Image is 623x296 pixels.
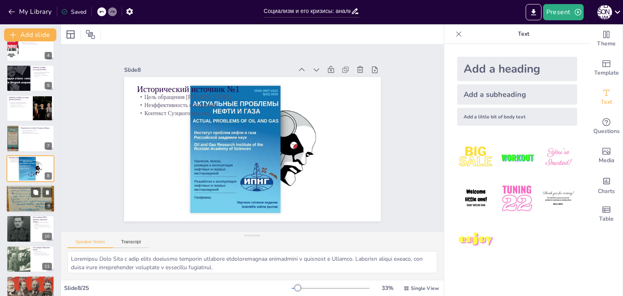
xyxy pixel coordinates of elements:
[45,142,52,150] div: 7
[67,239,113,248] button: Speaker Notes
[6,95,54,122] div: 6
[9,190,52,191] p: Установление режима [PERSON_NAME]
[593,127,620,136] span: Questions
[45,172,52,180] div: 8
[457,57,577,81] div: Add a heading
[9,193,52,194] p: Волна эмиграции
[31,187,41,197] button: Duplicate Slide
[597,39,616,48] span: Theme
[6,185,55,212] div: 9
[45,112,52,119] div: 6
[457,180,495,217] img: 4.jpeg
[6,215,54,242] div: 10
[9,187,52,189] p: Последствия и значение Венгерского кризиса
[142,71,373,107] p: Исторический источник №1
[64,28,77,41] div: Layout
[45,52,52,59] div: 4
[33,247,52,251] p: Суть реформ «Пражской весны»
[21,131,52,133] p: Задействованные силы
[42,233,52,240] div: 10
[9,97,30,101] p: [PERSON_NAME] восстания ([DATE]-[DATE])
[6,155,54,182] div: 8
[21,130,52,131] p: Начало массированного штурма
[6,34,54,61] div: 4
[61,8,86,16] div: Saved
[539,180,577,217] img: 6.jpeg
[33,251,52,253] p: Отмена цензуры
[45,82,52,89] div: 5
[543,4,584,20] button: Present
[9,156,52,159] p: Исторический источник №1
[594,69,619,77] span: Template
[411,285,439,292] span: Single View
[33,73,52,74] p: Требования восставших
[601,98,612,107] span: Text
[131,53,301,78] div: Slide 8
[457,108,577,126] div: Add a little bit of body text
[9,277,52,279] p: Реакция СССР и вторжение
[45,203,52,210] div: 9
[4,28,56,41] button: Add slide
[33,254,52,255] p: Экономическая децентрализация
[9,282,52,283] p: Ввод войск ОВД
[33,216,52,223] p: Чехословакия 1968 г. Причины «Пражской весны»
[599,156,614,165] span: Media
[590,83,623,112] div: Add text boxes
[33,224,52,226] p: Роль интеллигенции и студентов
[21,42,52,43] p: Влияние XX съезда КПСС
[140,89,371,121] p: Неэффективность обращения
[9,103,30,105] p: [PERSON_NAME] и выход из ОВД
[21,41,52,42] p: Репрессии и индустриализация
[86,30,95,39] span: Position
[590,170,623,199] div: Add charts and graphs
[33,252,52,254] p: Политический плюрализм
[9,280,52,282] p: Неудачные переговоры
[457,139,495,176] img: 1.jpeg
[9,191,52,193] p: Массовые репрессии
[113,239,149,248] button: Transcript
[9,161,52,163] p: Контекст Суэцкого кризиса
[590,141,623,170] div: Add images, graphics, shapes or video
[498,139,536,176] img: 2.jpeg
[590,199,623,229] div: Add a table
[141,82,372,114] p: Цель обращения [PERSON_NAME]
[43,187,52,197] button: Delete Slide
[597,5,612,19] div: А [PERSON_NAME]
[590,54,623,83] div: Add ready made slides
[67,251,437,273] textarea: Loremipsu Dolo Sita c adip elits doeiusmo temporin utlabore etdoloremagnaa enimadmini v quisnost ...
[9,160,52,161] p: Неэффективность обращения
[598,187,615,196] span: Charts
[9,279,52,281] p: Страх Москвы перед «эффектом домино»
[9,101,30,103] p: Создание повстанческих отрядов
[64,284,292,292] div: Slide 8 / 25
[21,127,52,129] p: Подавление восстания. Операция «Вихрь»
[526,4,541,20] button: Export to PowerPoint
[21,133,52,134] p: Жесткое подавление сопротивления
[6,65,54,92] div: 5
[6,5,55,18] button: My Library
[9,158,52,160] p: Цель обращения [PERSON_NAME]
[140,97,370,129] p: Контекст Суэцкого кризиса
[33,226,52,229] p: Приход к власти [PERSON_NAME]. Дубчека
[33,74,52,77] p: Перерастание в вооруженное восстание
[33,221,52,224] p: Экономическая и политическая стагнация
[457,84,577,105] div: Add a subheading
[6,246,54,272] div: 11
[42,263,52,270] div: 11
[465,24,582,44] p: Text
[33,71,52,73] p: Начало как мирная демонстрация
[457,221,495,259] img: 7.jpeg
[590,24,623,54] div: Change the overall theme
[498,180,536,217] img: 5.jpeg
[21,43,52,45] p: Экономический упадок и бедность
[6,125,54,152] div: 7
[599,214,614,223] span: Table
[33,66,52,71] p: [PERSON_NAME] восстания ([DATE])
[590,112,623,141] div: Get real-time input from your audience
[9,105,30,107] p: Тактическое отступление [DEMOGRAPHIC_DATA] войск
[378,284,397,292] div: 33 %
[597,4,612,20] button: А [PERSON_NAME]
[539,139,577,176] img: 3.jpeg
[264,5,351,17] input: Insert title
